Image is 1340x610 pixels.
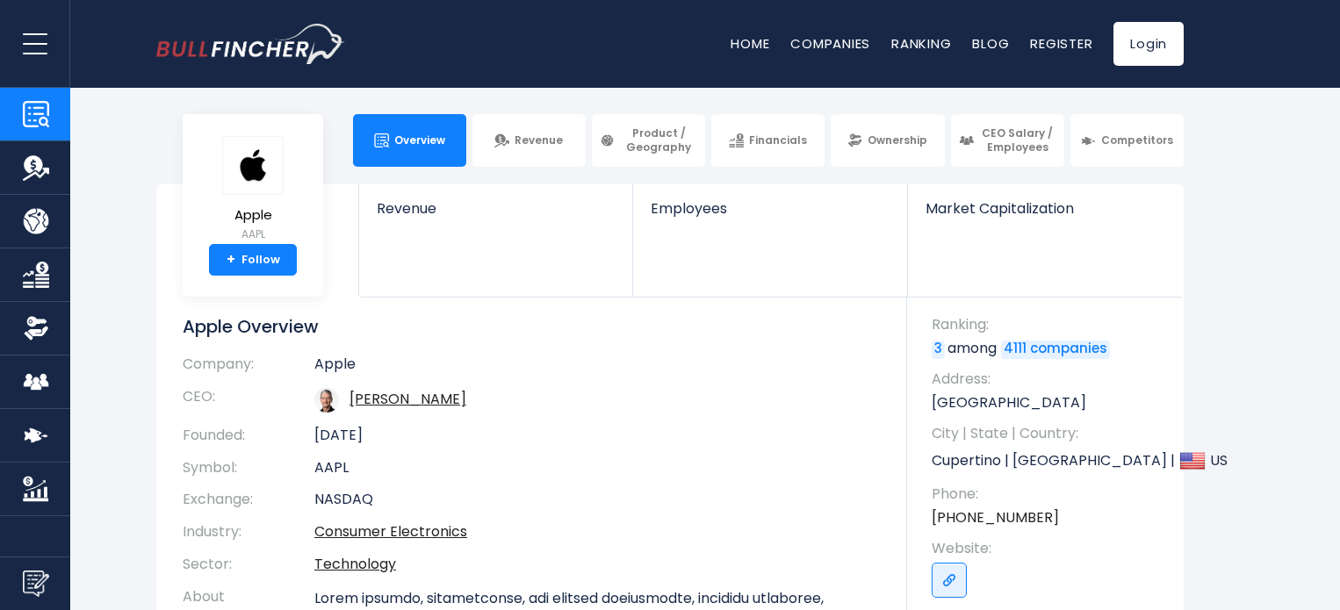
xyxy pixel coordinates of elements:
[156,24,345,64] a: Go to homepage
[349,389,466,409] a: ceo
[932,563,967,598] a: Go to link
[183,420,314,452] th: Founded:
[314,521,467,542] a: Consumer Electronics
[222,226,284,242] small: AAPL
[183,549,314,581] th: Sector:
[183,484,314,516] th: Exchange:
[377,200,615,217] span: Revenue
[23,315,49,341] img: Ownership
[1030,34,1092,53] a: Register
[227,252,235,268] strong: +
[932,448,1166,474] p: Cupertino | [GEOGRAPHIC_DATA] | US
[353,114,466,167] a: Overview
[951,114,1064,167] a: CEO Salary / Employees
[932,508,1059,527] a: [PHONE_NUMBER]
[183,315,881,338] h1: Apple Overview
[183,355,314,381] th: Company:
[831,114,944,167] a: Ownership
[183,452,314,484] th: Symbol:
[592,114,705,167] a: Product / Geography
[156,24,345,64] img: bullfincher logo
[1001,341,1110,358] a: 4111 companies
[1101,133,1173,147] span: Competitors
[1113,22,1184,66] a: Login
[972,34,1009,53] a: Blog
[1070,114,1184,167] a: Competitors
[908,184,1182,247] a: Market Capitalization
[932,484,1166,504] span: Phone:
[222,208,284,223] span: Apple
[314,452,881,484] td: AAPL
[314,355,881,381] td: Apple
[651,200,889,217] span: Employees
[790,34,870,53] a: Companies
[731,34,769,53] a: Home
[932,424,1166,443] span: City | State | Country:
[932,393,1166,413] p: [GEOGRAPHIC_DATA]
[932,341,945,358] a: 3
[209,244,297,276] a: +Follow
[472,114,586,167] a: Revenue
[932,315,1166,334] span: Ranking:
[932,539,1166,558] span: Website:
[620,126,697,154] span: Product / Geography
[359,184,632,247] a: Revenue
[868,133,927,147] span: Ownership
[891,34,951,53] a: Ranking
[314,420,881,452] td: [DATE]
[749,133,807,147] span: Financials
[515,133,563,147] span: Revenue
[633,184,906,247] a: Employees
[221,135,285,245] a: Apple AAPL
[314,554,396,574] a: Technology
[394,133,445,147] span: Overview
[932,339,1166,358] p: among
[183,516,314,549] th: Industry:
[314,388,339,413] img: tim-cook.jpg
[183,381,314,420] th: CEO:
[711,114,825,167] a: Financials
[926,200,1164,217] span: Market Capitalization
[979,126,1056,154] span: CEO Salary / Employees
[314,484,881,516] td: NASDAQ
[932,370,1166,389] span: Address:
